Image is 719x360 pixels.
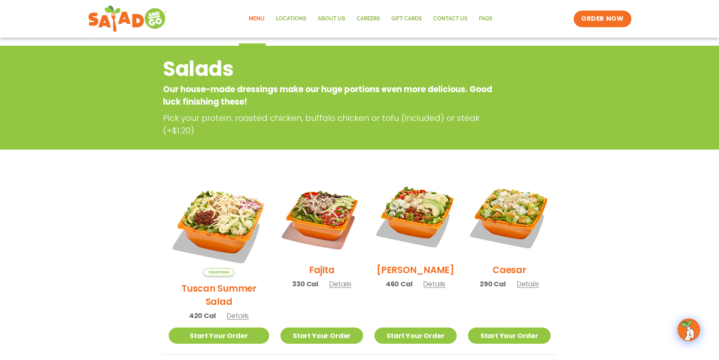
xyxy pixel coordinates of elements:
a: Locations [270,10,312,28]
span: Details [517,279,539,289]
span: 460 Cal [386,279,413,289]
nav: Menu [243,10,498,28]
a: FAQs [473,10,498,28]
h2: [PERSON_NAME] [377,263,454,277]
img: new-SAG-logo-768×292 [88,4,168,34]
span: Details [329,279,351,289]
a: Start Your Order [468,328,550,344]
span: Seasonal [203,268,234,276]
h2: Fajita [309,263,335,277]
span: Details [226,311,249,320]
a: About Us [312,10,351,28]
a: Careers [351,10,386,28]
a: Contact Us [428,10,473,28]
a: Start Your Order [280,328,363,344]
a: Start Your Order [374,328,457,344]
h2: Salads [163,54,496,84]
h2: Tuscan Summer Salad [169,282,269,308]
a: Start Your Order [169,328,269,344]
img: Product photo for Fajita Salad [280,175,363,258]
span: 420 Cal [189,311,216,321]
p: Our house-made dressings make our huge portions even more delicious. Good luck finishing these! [163,83,496,108]
span: 290 Cal [480,279,506,289]
img: Product photo for Caesar Salad [468,175,550,258]
img: Product photo for Cobb Salad [374,175,457,258]
h2: Caesar [493,263,526,277]
p: Pick your protein: roasted chicken, buffalo chicken or tofu (included) or steak (+$1.20) [163,112,499,137]
a: Menu [243,10,270,28]
img: Product photo for Tuscan Summer Salad [169,175,269,276]
span: 330 Cal [292,279,318,289]
img: wpChatIcon [678,319,699,340]
a: ORDER NOW [574,11,631,27]
span: ORDER NOW [581,14,624,23]
a: GIFT CARDS [386,10,428,28]
span: Details [423,279,445,289]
